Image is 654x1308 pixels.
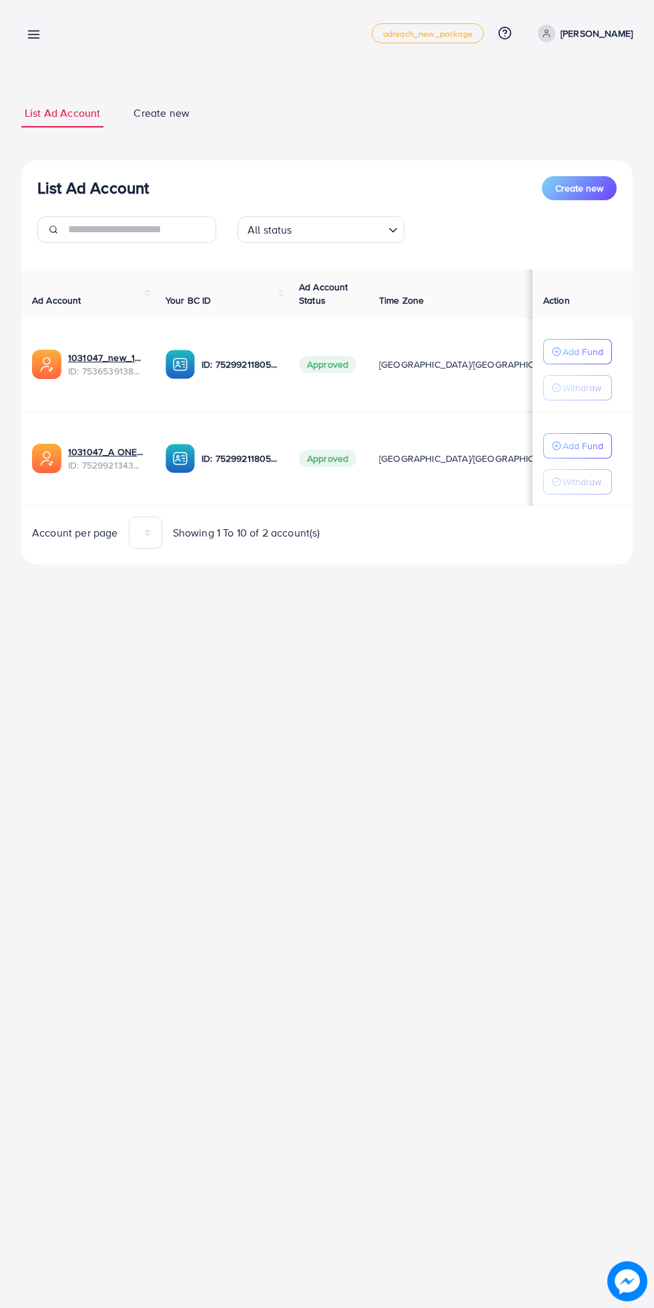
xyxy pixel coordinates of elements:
a: adreach_new_package [372,23,484,43]
span: Action [543,294,570,307]
img: ic-ads-acc.e4c84228.svg [32,350,61,379]
div: <span class='underline'>1031047_A ONE BEDDING_1753196436598</span></br>7529921343337742352 [68,445,144,472]
p: ID: 7529921180598337552 [202,356,278,372]
span: Time Zone [379,294,424,307]
p: Add Fund [563,438,603,454]
a: 1031047_new_1754737326433 [68,351,144,364]
p: Add Fund [563,344,603,360]
span: Ad Account Status [299,280,348,307]
a: 1031047_A ONE BEDDING_1753196436598 [68,445,144,458]
img: ic-ads-acc.e4c84228.svg [32,444,61,473]
span: Your BC ID [166,294,212,307]
span: adreach_new_package [383,29,472,38]
input: Search for option [296,218,383,240]
span: ID: 7529921343337742352 [68,458,144,472]
div: Search for option [238,216,404,243]
span: Approved [299,356,356,373]
img: ic-ba-acc.ded83a64.svg [166,350,195,379]
button: Add Fund [543,339,612,364]
div: <span class='underline'>1031047_new_1754737326433</span></br>7536539138628403201 [68,351,144,378]
span: Approved [299,450,356,467]
p: [PERSON_NAME] [561,25,633,41]
span: [GEOGRAPHIC_DATA]/[GEOGRAPHIC_DATA] [379,358,565,371]
a: [PERSON_NAME] [533,25,633,42]
button: Add Fund [543,433,612,458]
button: Create new [542,176,617,200]
span: All status [245,220,295,240]
span: List Ad Account [25,105,100,121]
img: ic-ba-acc.ded83a64.svg [166,444,195,473]
button: Withdraw [543,375,612,400]
span: Showing 1 To 10 of 2 account(s) [173,525,320,541]
span: Create new [555,182,603,195]
span: ID: 7536539138628403201 [68,364,144,378]
p: Withdraw [563,380,601,396]
button: Withdraw [543,469,612,495]
span: Ad Account [32,294,81,307]
img: image [607,1261,647,1301]
span: [GEOGRAPHIC_DATA]/[GEOGRAPHIC_DATA] [379,452,565,465]
h3: List Ad Account [37,178,149,198]
p: ID: 7529921180598337552 [202,450,278,466]
span: Account per page [32,525,118,541]
p: Withdraw [563,474,601,490]
span: Create new [133,105,190,121]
